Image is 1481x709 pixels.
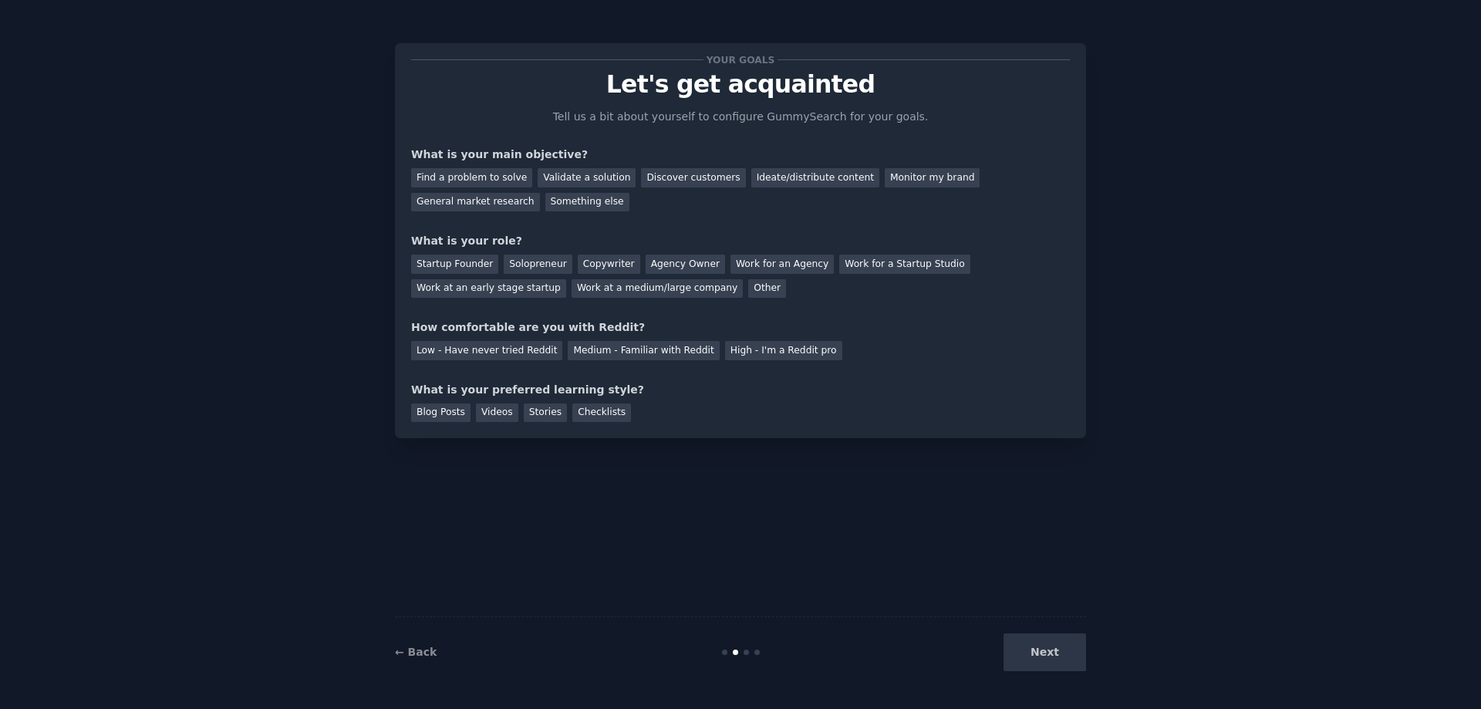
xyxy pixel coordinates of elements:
div: Find a problem to solve [411,168,532,187]
div: Other [748,279,786,299]
div: Discover customers [641,168,745,187]
div: Solopreneur [504,255,572,274]
div: Work for a Startup Studio [839,255,970,274]
div: Low - Have never tried Reddit [411,341,562,360]
div: High - I'm a Reddit pro [725,341,842,360]
div: Blog Posts [411,403,471,423]
div: Medium - Familiar with Reddit [568,341,719,360]
div: What is your preferred learning style? [411,382,1070,398]
div: Something else [545,193,629,212]
div: Agency Owner [646,255,725,274]
div: Stories [524,403,567,423]
div: How comfortable are you with Reddit? [411,319,1070,336]
p: Let's get acquainted [411,71,1070,98]
div: General market research [411,193,540,212]
div: Startup Founder [411,255,498,274]
div: Videos [476,403,518,423]
div: What is your role? [411,233,1070,249]
div: Monitor my brand [885,168,980,187]
p: Tell us a bit about yourself to configure GummySearch for your goals. [546,109,935,125]
div: Ideate/distribute content [751,168,879,187]
span: Your goals [703,52,778,68]
div: Checklists [572,403,631,423]
a: ← Back [395,646,437,658]
div: Work at an early stage startup [411,279,566,299]
div: Validate a solution [538,168,636,187]
div: What is your main objective? [411,147,1070,163]
div: Work at a medium/large company [572,279,743,299]
div: Copywriter [578,255,640,274]
div: Work for an Agency [730,255,834,274]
